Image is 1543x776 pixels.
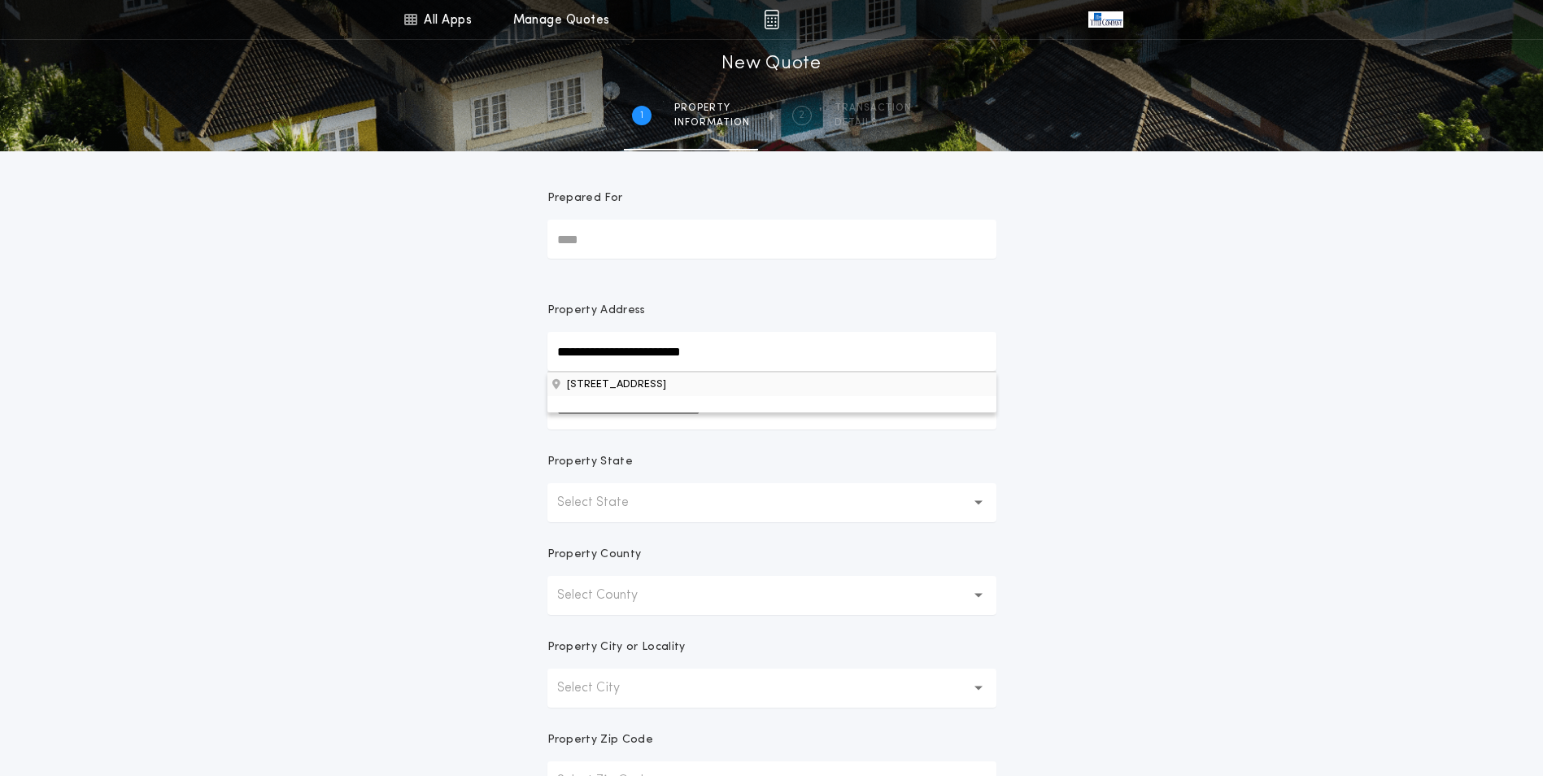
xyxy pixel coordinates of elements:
[674,102,750,115] span: Property
[799,109,804,122] h2: 2
[547,483,996,522] button: Select State
[674,116,750,129] span: information
[835,116,912,129] span: details
[547,190,623,207] p: Prepared For
[547,220,996,259] input: Prepared For
[764,10,779,29] img: img
[835,102,912,115] span: Transaction
[547,669,996,708] button: Select City
[557,586,664,605] p: Select County
[547,576,996,615] button: Select County
[640,109,643,122] h2: 1
[547,639,686,656] p: Property City or Locality
[1088,11,1122,28] img: vs-icon
[547,547,642,563] p: Property County
[547,303,996,319] p: Property Address
[547,454,633,470] p: Property State
[557,493,655,512] p: Select State
[547,732,653,748] p: Property Zip Code
[547,372,996,396] button: Property Address
[721,51,821,77] h1: New Quote
[557,678,646,698] p: Select City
